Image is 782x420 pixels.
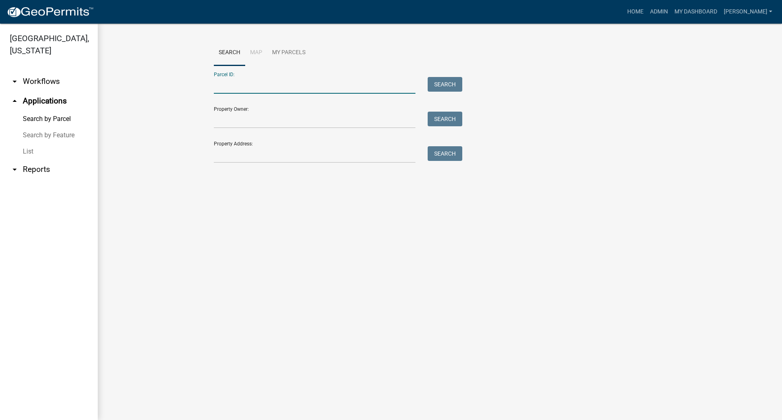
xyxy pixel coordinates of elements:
[267,40,310,66] a: My Parcels
[214,40,245,66] a: Search
[624,4,647,20] a: Home
[720,4,775,20] a: [PERSON_NAME]
[428,77,462,92] button: Search
[671,4,720,20] a: My Dashboard
[428,146,462,161] button: Search
[10,96,20,106] i: arrow_drop_up
[647,4,671,20] a: Admin
[10,165,20,174] i: arrow_drop_down
[428,112,462,126] button: Search
[10,77,20,86] i: arrow_drop_down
